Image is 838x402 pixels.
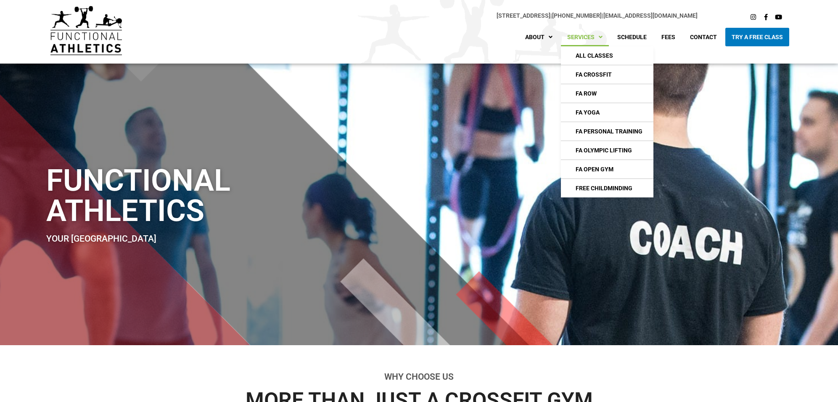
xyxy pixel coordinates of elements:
a: Try A Free Class [725,28,789,46]
a: [STREET_ADDRESS] [497,12,550,19]
a: All Classes [561,46,653,65]
img: default-logo [50,6,122,55]
h2: Why Choose Us [186,373,653,381]
a: FA Row [561,84,653,103]
a: Services [561,28,609,46]
a: About [519,28,559,46]
span: | [497,12,552,19]
a: FA Olympic Lifting [561,141,653,160]
h2: Your [GEOGRAPHIC_DATA] [46,234,490,243]
a: FA Yoga [561,103,653,122]
a: FA Open Gym [561,160,653,178]
a: Contact [684,28,723,46]
a: [PHONE_NUMBER] [552,12,602,19]
p: | [139,11,698,21]
a: FA Personal Training [561,122,653,141]
h1: Functional Athletics [46,165,490,226]
a: Fees [655,28,682,46]
a: Free Childminding [561,179,653,197]
a: FA CrossFIt [561,65,653,84]
a: Schedule [611,28,653,46]
a: [EMAIL_ADDRESS][DOMAIN_NAME] [603,12,698,19]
